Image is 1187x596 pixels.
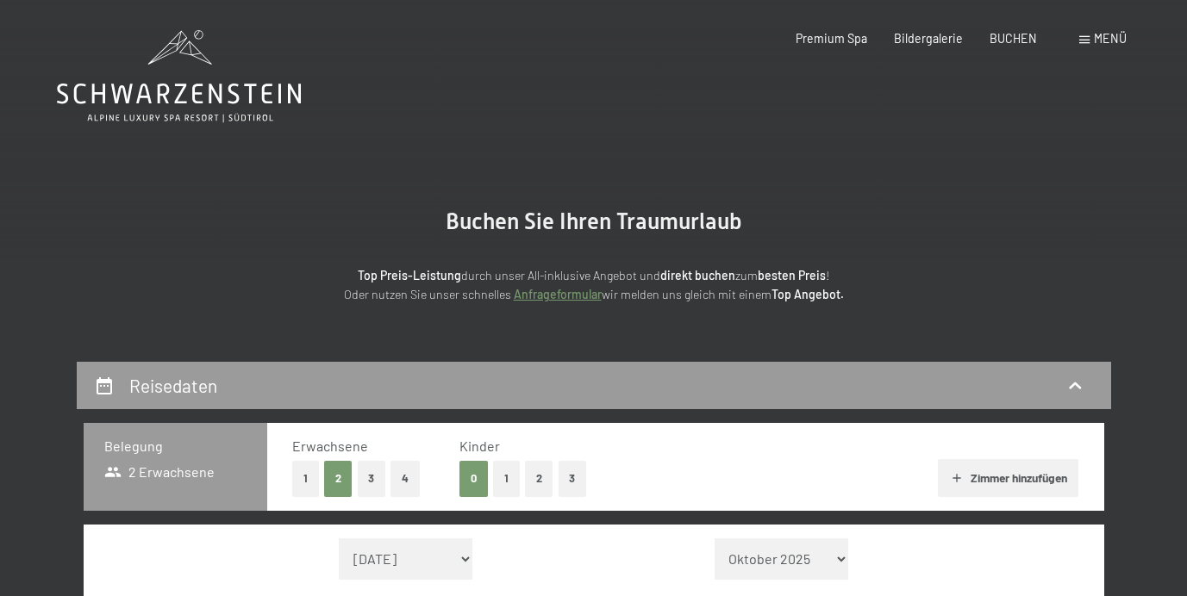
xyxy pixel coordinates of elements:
[292,438,368,454] span: Erwachsene
[104,437,247,456] h3: Belegung
[660,268,735,282] strong: direkt buchen
[894,31,963,46] a: Bildergalerie
[1094,31,1127,46] span: Menü
[129,375,217,396] h2: Reisedaten
[772,287,844,301] strong: Top Angebot.
[215,266,973,305] p: durch unser All-inklusive Angebot und zum ! Oder nutzen Sie unser schnelles wir melden uns gleich...
[493,461,520,496] button: 1
[358,268,461,282] strong: Top Preis-Leistung
[459,461,488,496] button: 0
[514,287,602,301] a: Anfrageformular
[525,461,553,496] button: 2
[796,31,867,46] a: Premium Spa
[446,208,742,234] span: Buchen Sie Ihren Traumurlaub
[559,461,587,496] button: 3
[938,459,1078,497] button: Zimmer hinzufügen
[390,461,420,496] button: 4
[358,461,386,496] button: 3
[324,461,353,496] button: 2
[104,463,216,481] span: 2 Erwachsene
[459,438,500,454] span: Kinder
[990,31,1037,46] a: BUCHEN
[758,268,826,282] strong: besten Preis
[292,461,319,496] button: 1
